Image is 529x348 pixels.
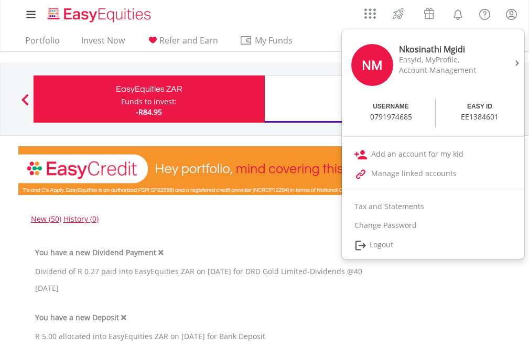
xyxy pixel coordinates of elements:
div: Funds to invest: [121,96,177,107]
a: Add an account for my kid [342,145,524,164]
img: vouchers-v2.svg [420,5,438,22]
a: Change Password [342,216,524,235]
span: Refer and Earn [159,35,218,46]
div: EasyEquities ZAR [40,82,258,96]
div: Account Management [399,65,487,75]
a: Tax and Statements [342,197,524,216]
a: New (50) [31,214,61,224]
div: EE1384601 [461,112,499,122]
div: 0791974685 [370,112,412,122]
img: EasyCredit Promotion Banner [18,146,511,195]
a: NM Nkosinathi Mgidi EasyId, MyProfile, Account Management USERNAME 0791974685 EASY ID EE1384601 [342,32,524,131]
div: EASY ID [467,101,492,112]
img: EasyEquities_Logo.png [46,6,155,24]
div: Nkosinathi Mgidi [399,44,487,55]
a: Vouchers [414,3,445,22]
a: My Profile [498,3,525,26]
a: Invest Now [77,35,129,51]
span: My Funds [240,34,308,47]
a: Manage linked accounts [342,164,524,183]
a: FAQ's and Support [471,3,498,24]
a: Logout [342,235,524,256]
label: You have a new Dividend Payment [35,247,156,258]
a: Home page [44,3,155,24]
button: Previous [15,99,36,110]
div: TFSA [271,91,490,106]
div: [DATE] [35,283,494,293]
a: Portfolio [21,35,64,51]
img: thrive-v2.svg [390,5,407,22]
div: R 5.00 allocated into EasyEquities ZAR on [DATE] for Bank Deposit [35,331,494,342]
a: Refer and Earn [142,35,222,51]
div: NM [351,44,393,86]
div: USERNAME [373,101,409,112]
label: You have a new Deposit [35,312,119,323]
div: Dividend of R 0.27 paid into EasyEquities ZAR on [DATE] for DRD Gold Limited-Dividends @40 [35,266,494,277]
div: EasyId, MyProfile, [399,55,487,65]
a: AppsGrid [358,3,383,19]
img: grid-menu-icon.svg [364,8,376,19]
a: History (0) [63,214,99,224]
a: Notifications [445,3,471,24]
span: -R84.95 [136,107,162,117]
